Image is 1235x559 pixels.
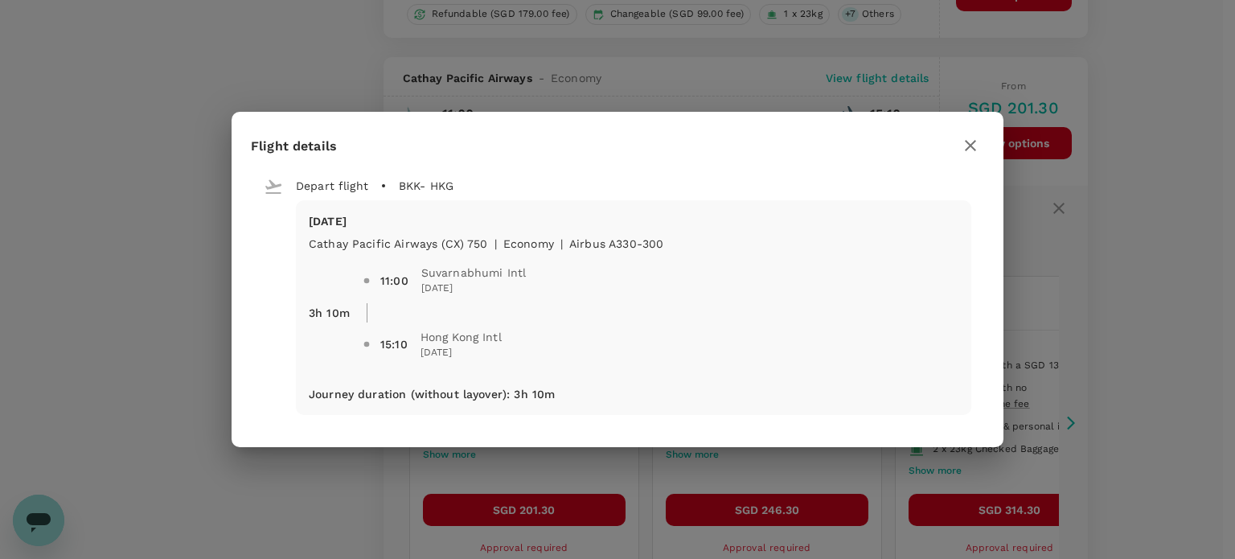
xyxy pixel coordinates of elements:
span: [DATE] [421,281,527,297]
p: Journey duration (without layover) : 3h 10m [309,386,555,402]
span: Hong Kong Intl [421,329,502,345]
p: economy [503,236,554,252]
p: Depart flight [296,178,368,194]
span: [DATE] [421,345,502,361]
p: BKK - HKG [399,178,453,194]
span: | [494,237,497,250]
span: | [560,237,563,250]
span: Flight details [251,138,337,154]
p: [DATE] [309,213,958,229]
div: 15:10 [380,336,408,352]
div: 11:00 [380,273,408,289]
span: Suvarnabhumi Intl [421,265,527,281]
p: Airbus A330-300 [569,236,663,252]
p: 3h 10m [309,305,350,321]
p: Cathay Pacific Airways (CX) 750 [309,236,488,252]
